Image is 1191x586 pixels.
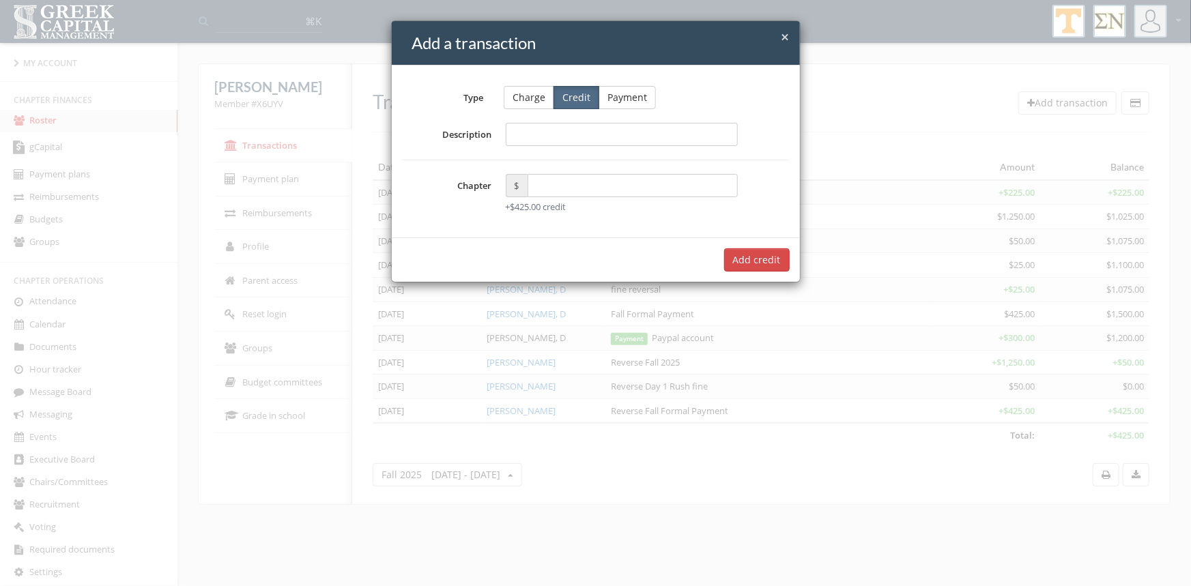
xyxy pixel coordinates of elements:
h4: Add a transaction [412,31,790,55]
label: Chapter [402,174,499,214]
button: Payment [599,86,656,109]
button: Credit [554,86,599,109]
button: Charge [504,86,554,109]
span: × [781,27,790,46]
label: Description [402,123,499,146]
button: Add credit [724,248,790,272]
span: $ [506,174,528,197]
div: +$425.00 credit [506,201,738,214]
label: Type [392,87,494,104]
